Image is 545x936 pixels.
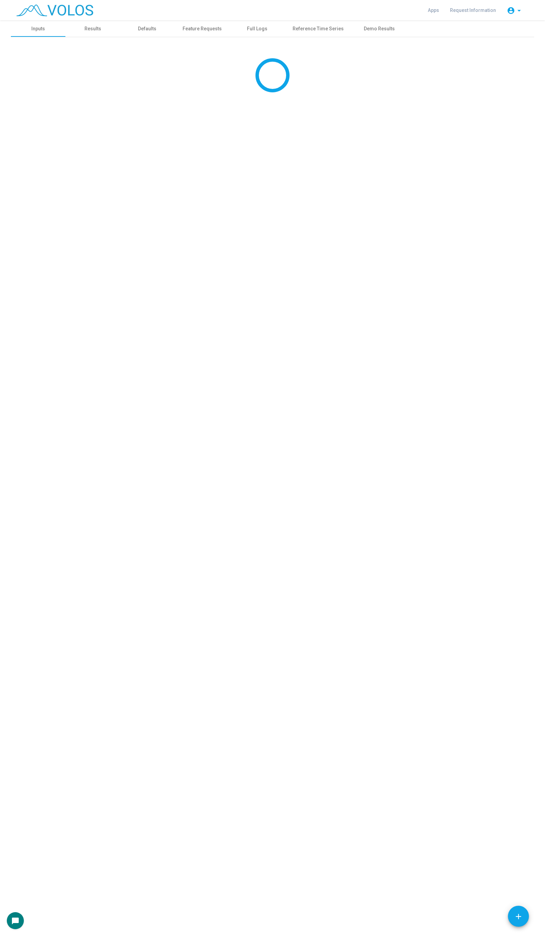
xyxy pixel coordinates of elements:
a: Request Information [445,4,501,16]
div: Full Logs [247,25,267,32]
div: Inputs [31,25,45,32]
div: Reference Time Series [293,25,344,32]
span: Apps [428,7,439,13]
mat-icon: chat_bubble [11,917,19,925]
div: Feature Requests [183,25,222,32]
button: Add icon [508,906,529,927]
span: Request Information [450,7,496,13]
div: Demo Results [364,25,395,32]
div: Defaults [138,25,156,32]
mat-icon: arrow_drop_down [515,6,523,15]
mat-icon: add [514,912,523,921]
mat-icon: account_circle [507,6,515,15]
div: Results [84,25,101,32]
a: Apps [422,4,445,16]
